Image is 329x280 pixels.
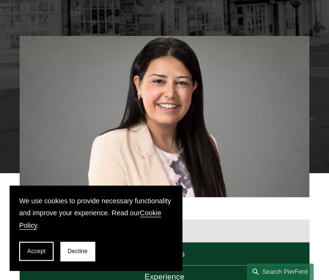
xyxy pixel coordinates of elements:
span: Decline [68,248,88,255]
button: Accept [19,242,54,261]
section: Cookie banner [10,186,182,270]
button: Decline [60,242,95,261]
a: Cookie Policy [19,209,161,229]
p: We use cookies to provide necessary functionality and improve your experience. Read our . [19,195,172,232]
span: Accept [27,248,45,255]
a: Search this site [247,263,314,280]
